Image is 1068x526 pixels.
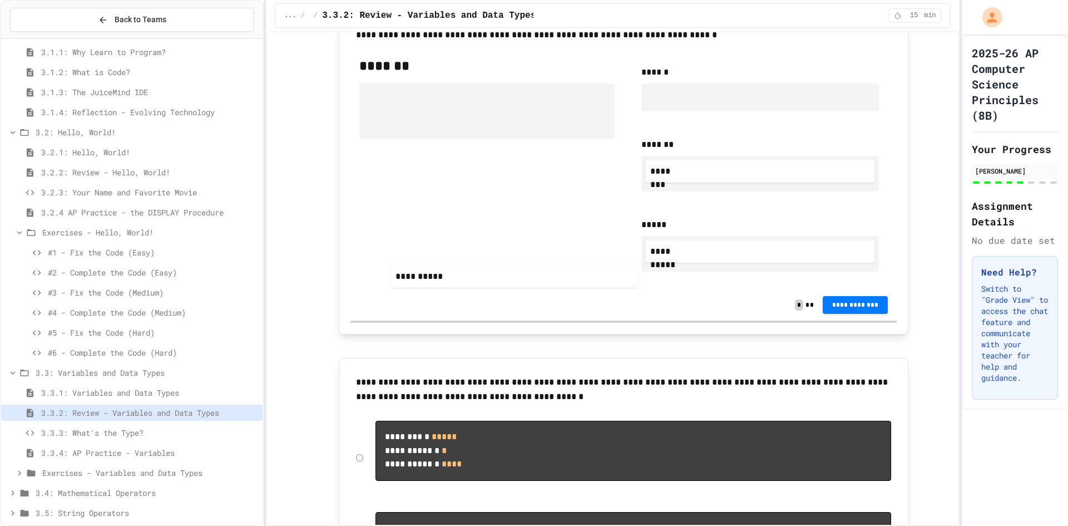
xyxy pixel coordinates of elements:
[115,14,166,26] span: Back to Teams
[41,186,258,198] span: 3.2.3: Your Name and Favorite Movie
[48,267,258,278] span: #2 - Complete the Code (Easy)
[48,327,258,338] span: #5 - Fix the Code (Hard)
[41,86,258,98] span: 3.1.3: The JuiceMind IDE
[36,507,258,519] span: 3.5: String Operators
[42,467,258,479] span: Exercises - Variables and Data Types
[48,347,258,358] span: #6 - Complete the Code (Hard)
[971,4,1005,30] div: My Account
[41,146,258,158] span: 3.2.1: Hello, World!
[41,447,258,459] span: 3.3.4: AP Practice - Variables
[36,487,258,499] span: 3.4: Mathematical Operators
[36,367,258,378] span: 3.3: Variables and Data Types
[41,166,258,178] span: 3.2.2: Review - Hello, World!
[905,11,923,20] span: 15
[48,247,258,258] span: #1 - Fix the Code (Easy)
[41,427,258,439] span: 3.3.3: What's the Type?
[10,8,254,32] button: Back to Teams
[972,198,1058,229] h2: Assignment Details
[41,207,258,218] span: 3.2.4 AP Practice - the DISPLAY Procedure
[981,266,1049,279] h3: Need Help?
[36,126,258,138] span: 3.2: Hello, World!
[41,66,258,78] span: 3.1.2: What is Code?
[48,307,258,318] span: #4 - Complete the Code (Medium)
[972,234,1058,247] div: No due date set
[972,141,1058,157] h2: Your Progress
[924,11,936,20] span: min
[41,46,258,58] span: 3.1.1: Why Learn to Program?
[314,11,318,20] span: /
[284,11,296,20] span: ...
[981,283,1049,384] p: Switch to "Grade View" to access the chat feature and communicate with your teacher for help and ...
[975,166,1055,176] div: [PERSON_NAME]
[41,407,258,419] span: 3.3.2: Review - Variables and Data Types
[301,11,305,20] span: /
[41,387,258,399] span: 3.3.1: Variables and Data Types
[48,287,258,298] span: #3 - Fix the Code (Medium)
[41,106,258,118] span: 3.1.4: Reflection - Evolving Technology
[322,9,536,22] span: 3.3.2: Review - Variables and Data Types
[42,227,258,238] span: Exercises - Hello, World!
[972,45,1058,123] h1: 2025-26 AP Computer Science Principles (8B)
